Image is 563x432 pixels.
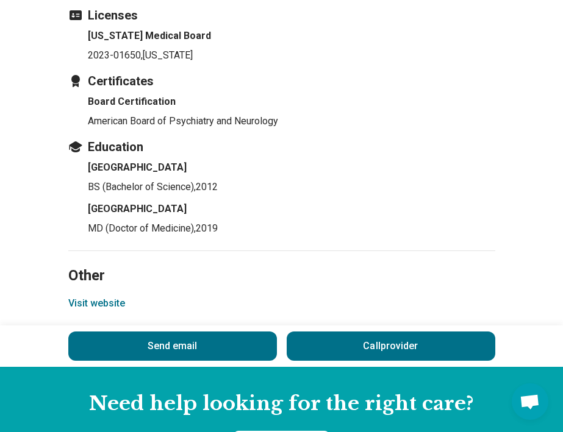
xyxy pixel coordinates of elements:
[68,138,495,155] h3: Education
[68,331,277,361] button: Send email
[88,94,495,109] h4: Board Certification
[88,221,495,236] p: MD (Doctor of Medicine) , 2019
[68,236,495,286] h2: Other
[10,391,553,417] h2: Need help looking for the right care?
[88,114,495,129] p: American Board of Psychiatry and Neurology
[88,180,495,194] p: BS (Bachelor of Science) , 2012
[88,29,495,43] h4: [US_STATE] Medical Board
[88,48,495,63] p: 2023-01650
[68,73,495,90] h3: Certificates
[68,7,495,24] h3: Licenses
[141,49,193,61] span: , [US_STATE]
[512,383,548,420] div: Open chat
[287,331,495,361] button: Callprovider
[88,202,495,216] h4: [GEOGRAPHIC_DATA]
[88,160,495,175] h4: [GEOGRAPHIC_DATA]
[68,296,125,311] button: Visit website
